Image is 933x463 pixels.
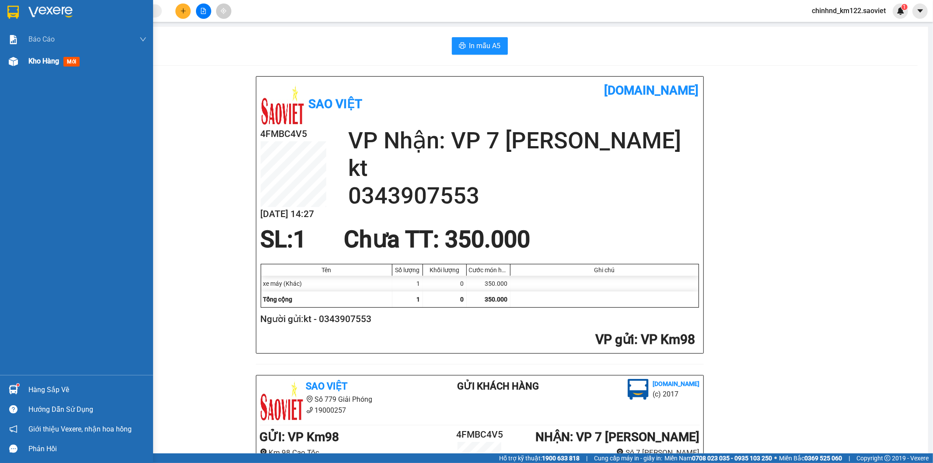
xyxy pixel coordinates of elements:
span: Cung cấp máy in - giấy in: [594,453,662,463]
span: plus [180,8,186,14]
h2: : VP Km98 [261,331,695,349]
li: Km 98 Cao Tốc [260,447,443,459]
span: 1 [903,4,906,10]
button: caret-down [912,4,928,19]
span: Kho hàng [28,57,59,65]
img: logo-vxr [7,6,19,19]
span: down [140,36,147,43]
span: aim [220,8,227,14]
sup: 1 [17,384,19,386]
span: notification [9,425,17,433]
span: copyright [884,455,891,461]
h2: Người gửi: kt - 0343907553 [261,312,695,326]
span: Giới thiệu Vexere, nhận hoa hồng [28,424,132,435]
span: caret-down [916,7,924,15]
div: Tên [263,267,390,274]
span: Hỗ trợ kỹ thuật: [499,453,580,463]
b: Sao Việt [306,381,348,392]
span: | [849,453,850,463]
button: file-add [196,4,211,19]
img: warehouse-icon [9,385,18,394]
strong: 1900 633 818 [542,455,580,462]
span: environment [260,449,267,456]
span: 0 [461,296,464,303]
h2: 4FMBC4V5 [443,428,517,442]
span: Miền Bắc [779,453,842,463]
span: In mẫu A5 [469,40,501,51]
b: [DOMAIN_NAME] [605,83,699,98]
span: file-add [200,8,206,14]
span: 1 [417,296,420,303]
div: Phản hồi [28,442,147,456]
span: chinhnd_km122.saoviet [805,5,893,16]
li: Số 7 [PERSON_NAME] [516,447,699,459]
li: Số 779 Giải Phóng [260,394,423,405]
span: environment [306,396,313,403]
strong: 0369 525 060 [804,455,842,462]
div: 0 [423,276,467,291]
button: printerIn mẫu A5 [452,37,508,55]
span: ⚪️ [774,456,777,460]
img: warehouse-icon [9,57,18,66]
div: Ghi chú [513,267,696,274]
li: 19000257 [260,405,423,416]
img: solution-icon [9,35,18,44]
li: (c) 2017 [653,389,700,400]
img: logo.jpg [260,379,304,423]
span: Tổng cộng [263,296,293,303]
div: 1 [392,276,423,291]
span: Báo cáo [28,34,55,45]
b: GỬI : VP Km98 [260,430,339,444]
b: Gửi khách hàng [457,381,539,392]
div: Số lượng [395,267,420,274]
span: environment [616,449,624,456]
div: xe máy (Khác) [261,276,392,291]
h2: [DATE] 14:27 [261,207,326,221]
sup: 1 [902,4,908,10]
h2: 4FMBC4V5 [261,127,326,141]
div: Khối lượng [425,267,464,274]
span: 1 [294,226,307,253]
span: question-circle [9,405,17,414]
div: Cước món hàng [469,267,508,274]
span: phone [306,407,313,414]
span: VP gửi [596,332,635,347]
h2: VP Nhận: VP 7 [PERSON_NAME] [348,127,699,154]
span: SL: [261,226,294,253]
div: Hàng sắp về [28,383,147,396]
b: NHẬN : VP 7 [PERSON_NAME] [535,430,699,444]
img: logo.jpg [261,83,304,127]
img: icon-new-feature [897,7,905,15]
span: printer [459,42,466,50]
h2: 0343907553 [348,182,699,210]
h2: kt [348,154,699,182]
button: plus [175,4,191,19]
div: 350.000 [467,276,510,291]
span: | [586,453,587,463]
span: mới [63,57,80,67]
b: [DOMAIN_NAME] [653,380,700,387]
span: 350.000 [485,296,508,303]
button: aim [216,4,231,19]
img: logo.jpg [628,379,649,400]
div: Hướng dẫn sử dụng [28,403,147,416]
strong: 0708 023 035 - 0935 103 250 [692,455,772,462]
b: Sao Việt [309,97,363,111]
span: Miền Nam [664,453,772,463]
span: message [9,445,17,453]
div: Chưa TT : 350.000 [339,226,535,253]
